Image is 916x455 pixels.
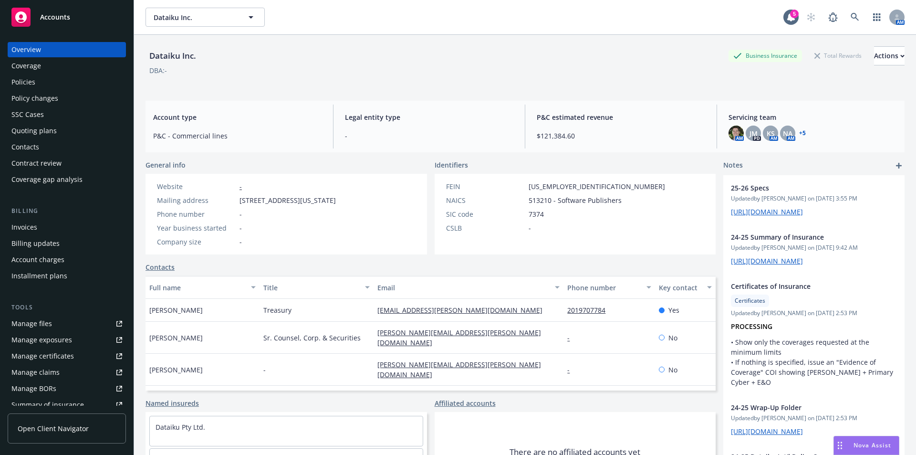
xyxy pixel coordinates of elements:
div: SSC Cases [11,107,44,122]
p: • Show only the coverages requested at the minimum limits • If nothing is specified, issue an "Ev... [731,337,897,387]
div: Quoting plans [11,123,57,138]
span: Servicing team [729,112,897,122]
span: Certificates of Insurance [731,281,872,291]
span: - [239,237,242,247]
img: photo [729,126,744,141]
div: Full name [149,283,245,293]
span: [PERSON_NAME] [149,365,203,375]
span: General info [146,160,186,170]
span: [STREET_ADDRESS][US_STATE] [239,195,336,205]
a: Dataiku Pty Ltd. [156,423,205,432]
div: Manage certificates [11,349,74,364]
a: Overview [8,42,126,57]
span: - [263,365,266,375]
span: 24-25 Wrap-Up Folder [731,402,872,413]
a: Coverage [8,58,126,74]
div: Policies [11,74,35,90]
div: Title [263,283,359,293]
span: 25-26 Specs [731,183,872,193]
a: - [567,365,577,374]
a: Contacts [8,139,126,155]
div: Overview [11,42,41,57]
div: Account charges [11,252,64,267]
div: Phone number [157,209,236,219]
span: Nova Assist [854,441,891,449]
span: P&C estimated revenue [537,112,705,122]
div: Manage claims [11,365,60,380]
span: No [668,365,677,375]
div: Key contact [659,283,701,293]
span: Manage exposures [8,332,126,348]
div: Year business started [157,223,236,233]
div: Coverage gap analysis [11,172,83,187]
a: Summary of insurance [8,397,126,413]
div: 24-25 Wrap-Up FolderUpdatedby [PERSON_NAME] on [DATE] 2:53 PM[URL][DOMAIN_NAME] [723,395,905,444]
a: [URL][DOMAIN_NAME] [731,256,803,265]
div: CSLB [446,223,525,233]
div: Drag to move [834,436,846,455]
button: Phone number [563,276,655,299]
a: Affiliated accounts [435,398,496,408]
div: Company size [157,237,236,247]
div: Certificates of InsuranceCertificatesUpdatedby [PERSON_NAME] on [DATE] 2:53 PMPROCESSING• Show on... [723,274,905,395]
button: Email [374,276,563,299]
button: Full name [146,276,260,299]
div: Policy changes [11,91,58,106]
div: NAICS [446,195,525,205]
a: 2019707784 [567,306,613,315]
span: Notes [723,160,743,171]
a: Coverage gap analysis [8,172,126,187]
a: add [893,160,905,171]
span: Updated by [PERSON_NAME] on [DATE] 9:42 AM [731,243,897,252]
a: Policies [8,74,126,90]
div: 5 [790,10,799,18]
span: No [668,333,677,343]
span: - [345,131,513,141]
span: Legal entity type [345,112,513,122]
a: Manage BORs [8,381,126,396]
span: - [529,223,531,233]
div: 24-25 Summary of InsuranceUpdatedby [PERSON_NAME] on [DATE] 9:42 AM[URL][DOMAIN_NAME] [723,224,905,274]
div: 25-26 SpecsUpdatedby [PERSON_NAME] on [DATE] 3:55 PM[URL][DOMAIN_NAME] [723,175,905,224]
a: Policy changes [8,91,126,106]
span: Updated by [PERSON_NAME] on [DATE] 2:53 PM [731,309,897,317]
a: [EMAIL_ADDRESS][PERSON_NAME][DOMAIN_NAME] [377,306,550,315]
span: [PERSON_NAME] [149,333,203,343]
div: Billing [8,206,126,216]
div: Invoices [11,220,37,235]
div: Contract review [11,156,62,171]
div: SIC code [446,209,525,219]
span: P&C - Commercial lines [153,131,322,141]
div: Website [157,181,236,191]
strong: PROCESSING [731,322,772,331]
a: [PERSON_NAME][EMAIL_ADDRESS][PERSON_NAME][DOMAIN_NAME] [377,360,541,379]
span: Sr. Counsel, Corp. & Securities [263,333,361,343]
div: Summary of insurance [11,397,84,413]
a: Search [845,8,864,27]
span: Updated by [PERSON_NAME] on [DATE] 3:55 PM [731,194,897,203]
a: Invoices [8,220,126,235]
div: Manage files [11,316,52,331]
a: Contacts [146,262,175,272]
span: Yes [668,305,679,315]
a: Manage certificates [8,349,126,364]
a: - [239,182,242,191]
span: Account type [153,112,322,122]
div: DBA: - [149,65,167,75]
div: Phone number [567,283,640,293]
a: +5 [799,130,806,136]
div: Contacts [11,139,39,155]
a: Contract review [8,156,126,171]
div: Email [377,283,549,293]
span: 513210 - Software Publishers [529,195,622,205]
span: [US_EMPLOYER_IDENTIFICATION_NUMBER] [529,181,665,191]
a: Account charges [8,252,126,267]
span: 24-25 Summary of Insurance [731,232,872,242]
span: [PERSON_NAME] [149,305,203,315]
div: Coverage [11,58,41,74]
a: Start snowing [801,8,821,27]
div: Billing updates [11,236,60,251]
div: Manage exposures [11,332,72,348]
a: SSC Cases [8,107,126,122]
div: Business Insurance [729,50,802,62]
